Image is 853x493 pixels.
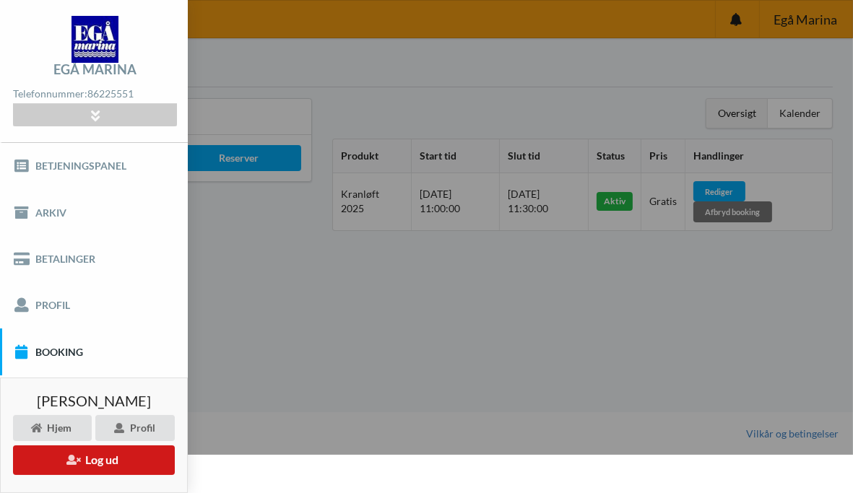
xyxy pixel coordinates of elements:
[95,415,175,441] div: Profil
[13,445,175,475] button: Log ud
[53,63,137,76] div: Egå Marina
[87,87,134,100] strong: 86225551
[13,84,176,104] div: Telefonnummer:
[13,415,92,441] div: Hjem
[37,393,151,408] span: [PERSON_NAME]
[72,16,118,63] img: logo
